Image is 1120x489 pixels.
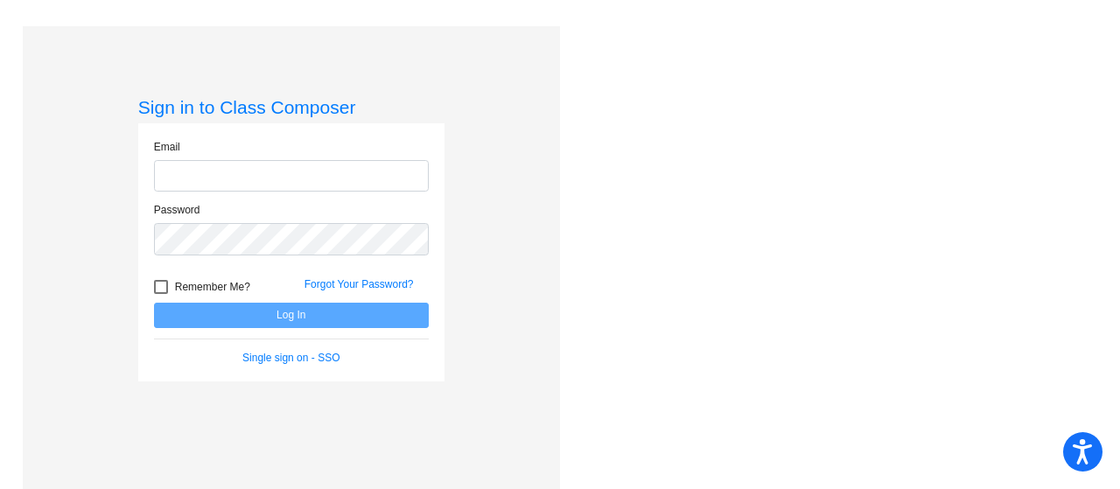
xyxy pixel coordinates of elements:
button: Log In [154,303,429,328]
a: Forgot Your Password? [304,278,414,290]
span: Remember Me? [175,276,250,297]
a: Single sign on - SSO [242,352,339,364]
label: Email [154,139,180,155]
label: Password [154,202,200,218]
h3: Sign in to Class Composer [138,96,444,118]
